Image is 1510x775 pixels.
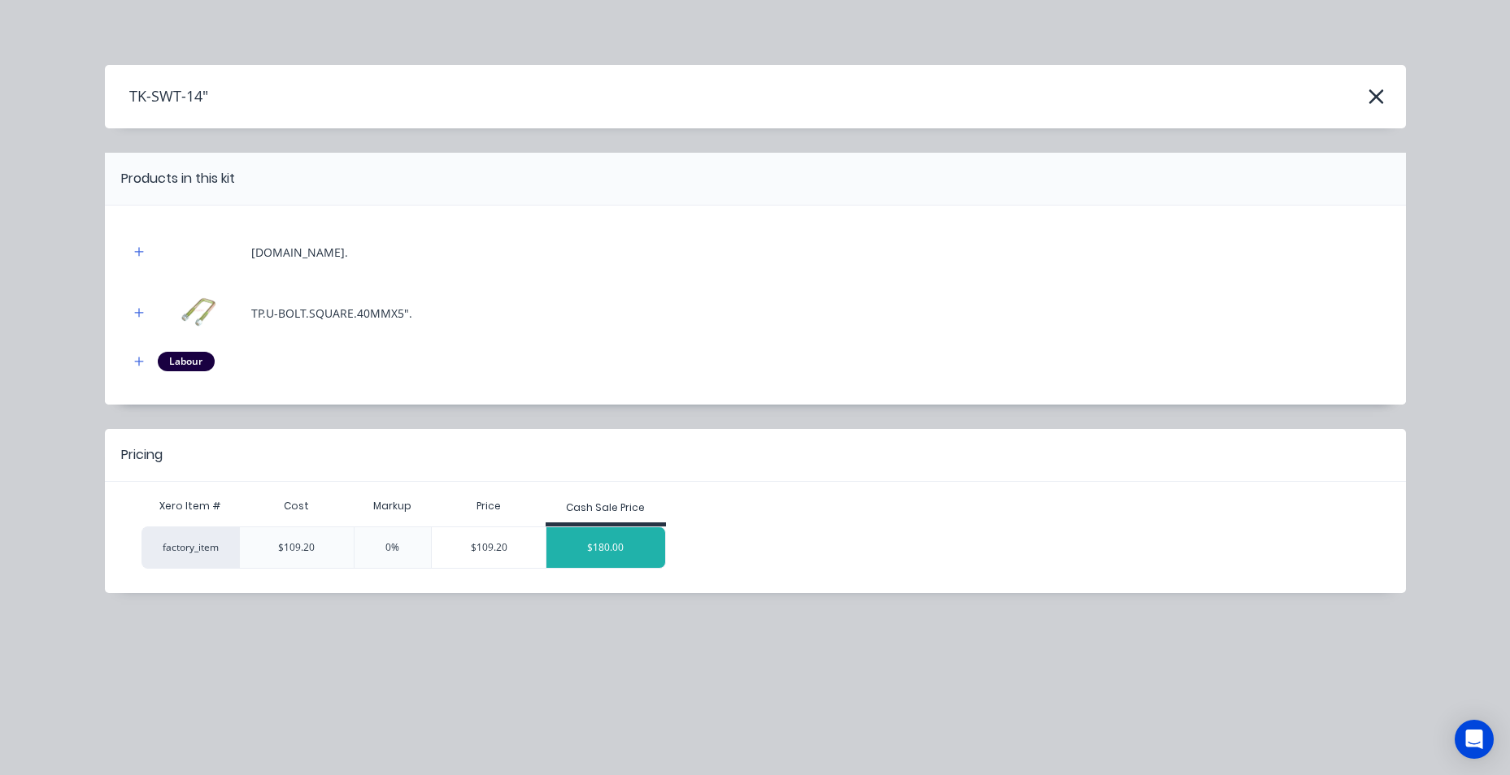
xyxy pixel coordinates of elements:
div: [DOMAIN_NAME]. [251,244,348,261]
div: Labour [158,352,215,371]
div: Xero Item # [141,490,239,522]
div: 0% [354,526,432,569]
div: Markup [354,490,432,522]
h4: TK-SWT-14" [105,81,208,112]
div: Price [431,490,546,522]
div: Cash Sale Price [566,500,645,515]
div: TP.U-BOLT.SQUARE.40MMX5". [251,305,412,322]
div: $109.20 [432,527,546,568]
div: Pricing [121,445,163,465]
img: TP.WHEEL.185R14C.FORD. [158,230,239,275]
div: $180.00 [546,527,665,568]
div: Open Intercom Messenger [1455,720,1494,759]
img: TP.U-BOLT.SQUARE.40MMX5". [158,291,239,336]
div: factory_item [141,526,239,569]
div: Cost [239,490,354,522]
div: Products in this kit [121,169,235,188]
div: $109.20 [239,526,354,569]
